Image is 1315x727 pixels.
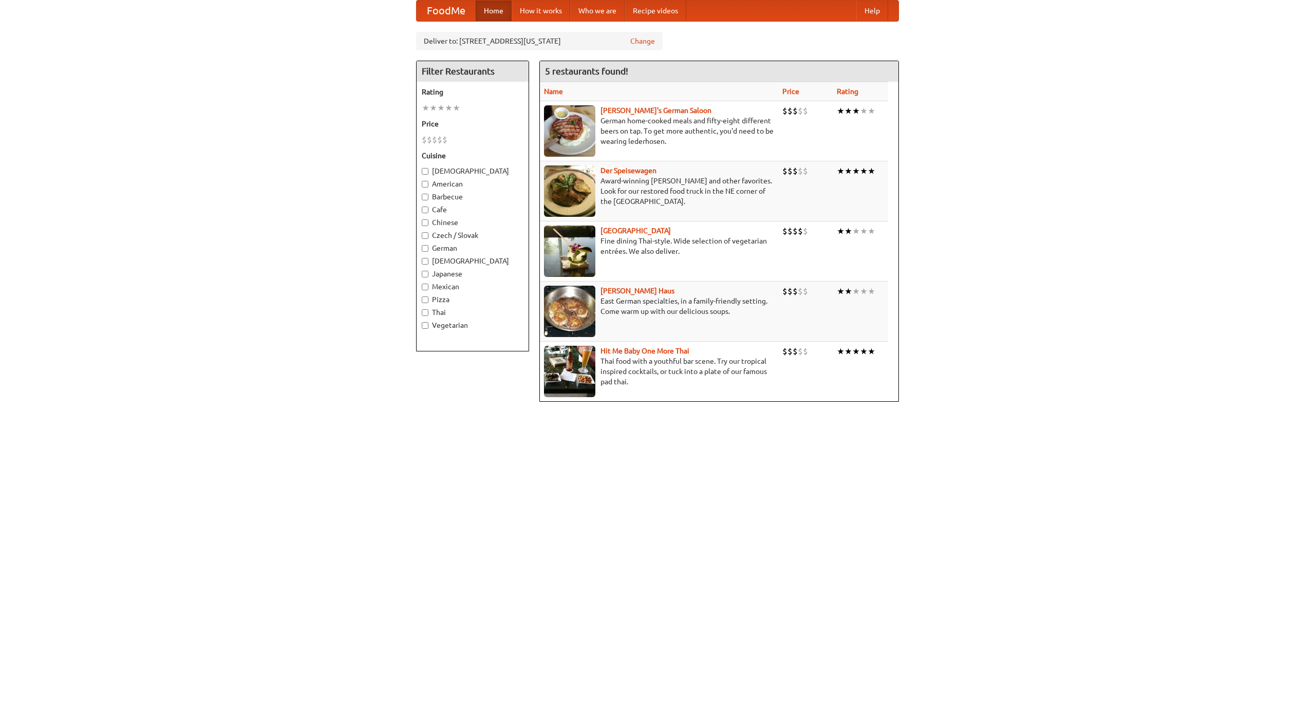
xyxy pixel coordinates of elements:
li: $ [437,134,442,145]
li: ★ [837,105,844,117]
li: $ [782,346,787,357]
li: $ [803,105,808,117]
img: babythai.jpg [544,346,595,397]
p: Fine dining Thai-style. Wide selection of vegetarian entrées. We also deliver. [544,236,774,256]
li: $ [793,105,798,117]
li: $ [803,346,808,357]
li: ★ [844,165,852,177]
a: How it works [512,1,570,21]
li: $ [798,346,803,357]
li: ★ [860,226,868,237]
li: $ [798,286,803,297]
li: ★ [453,102,460,114]
label: Cafe [422,204,523,215]
a: [PERSON_NAME]'s German Saloon [600,106,711,115]
p: German home-cooked meals and fifty-eight different beers on tap. To get more authentic, you'd nee... [544,116,774,146]
li: ★ [837,165,844,177]
label: Vegetarian [422,320,523,330]
li: $ [787,226,793,237]
li: ★ [860,105,868,117]
li: $ [803,226,808,237]
p: East German specialties, in a family-friendly setting. Come warm up with our delicious soups. [544,296,774,316]
li: ★ [429,102,437,114]
li: $ [787,346,793,357]
a: Home [476,1,512,21]
input: Barbecue [422,194,428,200]
li: $ [782,286,787,297]
li: $ [793,346,798,357]
li: $ [442,134,447,145]
label: Japanese [422,269,523,279]
li: ★ [852,105,860,117]
h5: Rating [422,87,523,97]
input: Pizza [422,296,428,303]
input: Chinese [422,219,428,226]
label: [DEMOGRAPHIC_DATA] [422,256,523,266]
li: $ [787,165,793,177]
li: $ [793,165,798,177]
b: [GEOGRAPHIC_DATA] [600,227,671,235]
li: $ [798,105,803,117]
input: German [422,245,428,252]
a: Name [544,87,563,96]
li: $ [782,105,787,117]
input: Mexican [422,284,428,290]
li: ★ [860,346,868,357]
img: satay.jpg [544,226,595,277]
h5: Price [422,119,523,129]
li: $ [427,134,432,145]
input: American [422,181,428,188]
label: Mexican [422,282,523,292]
p: Award-winning [PERSON_NAME] and other favorites. Look for our restored food truck in the NE corne... [544,176,774,207]
li: ★ [868,226,875,237]
li: ★ [844,105,852,117]
li: $ [793,226,798,237]
li: ★ [837,286,844,297]
li: $ [798,165,803,177]
li: $ [793,286,798,297]
input: [DEMOGRAPHIC_DATA] [422,258,428,265]
li: ★ [422,102,429,114]
li: ★ [860,165,868,177]
ng-pluralize: 5 restaurants found! [545,66,628,76]
label: [DEMOGRAPHIC_DATA] [422,166,523,176]
li: $ [803,165,808,177]
li: ★ [852,165,860,177]
li: ★ [868,286,875,297]
input: [DEMOGRAPHIC_DATA] [422,168,428,175]
li: ★ [860,286,868,297]
li: ★ [868,105,875,117]
h5: Cuisine [422,151,523,161]
div: Deliver to: [STREET_ADDRESS][US_STATE] [416,32,663,50]
li: ★ [844,226,852,237]
a: Who we are [570,1,625,21]
a: Price [782,87,799,96]
li: $ [432,134,437,145]
li: $ [782,226,787,237]
a: Rating [837,87,858,96]
a: Hit Me Baby One More Thai [600,347,689,355]
li: $ [787,105,793,117]
img: kohlhaus.jpg [544,286,595,337]
li: ★ [844,346,852,357]
li: ★ [837,346,844,357]
a: Der Speisewagen [600,166,656,175]
li: ★ [868,165,875,177]
a: [PERSON_NAME] Haus [600,287,674,295]
li: $ [798,226,803,237]
input: Cafe [422,207,428,213]
li: ★ [852,286,860,297]
h4: Filter Restaurants [417,61,529,82]
img: speisewagen.jpg [544,165,595,217]
input: Czech / Slovak [422,232,428,239]
label: Barbecue [422,192,523,202]
a: Change [630,36,655,46]
li: ★ [868,346,875,357]
p: Thai food with a youthful bar scene. Try our tropical inspired cocktails, or tuck into a plate of... [544,356,774,387]
li: $ [422,134,427,145]
li: ★ [437,102,445,114]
